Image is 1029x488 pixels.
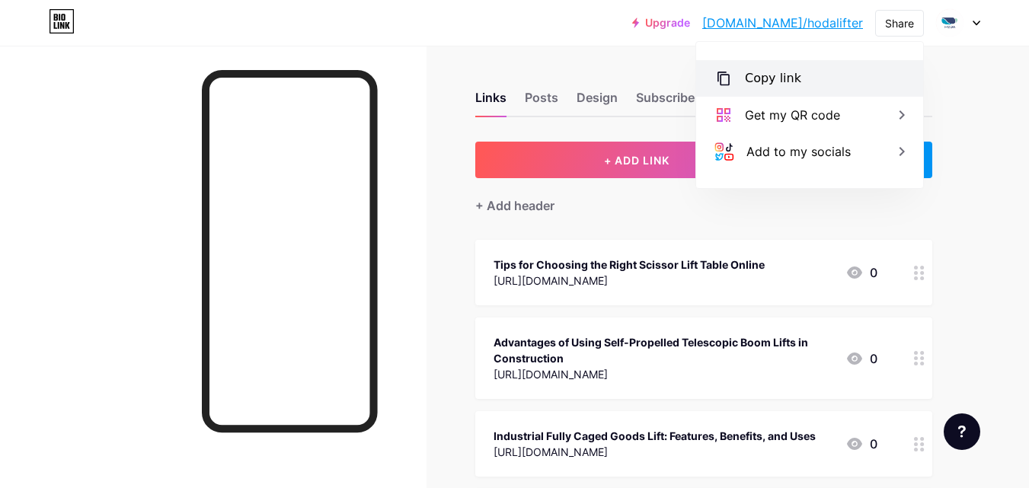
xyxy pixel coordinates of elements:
div: + Add header [475,196,554,215]
div: [URL][DOMAIN_NAME] [494,366,833,382]
div: Add to my socials [746,142,851,161]
button: + ADD LINK [475,142,799,178]
a: Upgrade [632,17,690,29]
div: [URL][DOMAIN_NAME] [494,444,816,460]
div: Copy link [745,69,801,88]
div: 0 [845,435,877,453]
div: Links [475,88,507,116]
div: Posts [525,88,558,116]
div: Industrial Fully Caged Goods Lift: Features, Benefits, and Uses [494,428,816,444]
div: Tips for Choosing the Right Scissor Lift Table Online [494,257,765,273]
div: Subscribers [636,88,706,116]
img: hodalifter [935,8,964,37]
div: [URL][DOMAIN_NAME] [494,273,765,289]
div: Share [885,15,914,31]
div: 0 [845,263,877,282]
div: Advantages of Using Self-Propelled Telescopic Boom Lifts in Construction [494,334,833,366]
a: [DOMAIN_NAME]/hodalifter [702,14,863,32]
div: Design [577,88,618,116]
div: 0 [845,349,877,368]
div: Get my QR code [745,106,840,124]
span: + ADD LINK [604,154,669,167]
